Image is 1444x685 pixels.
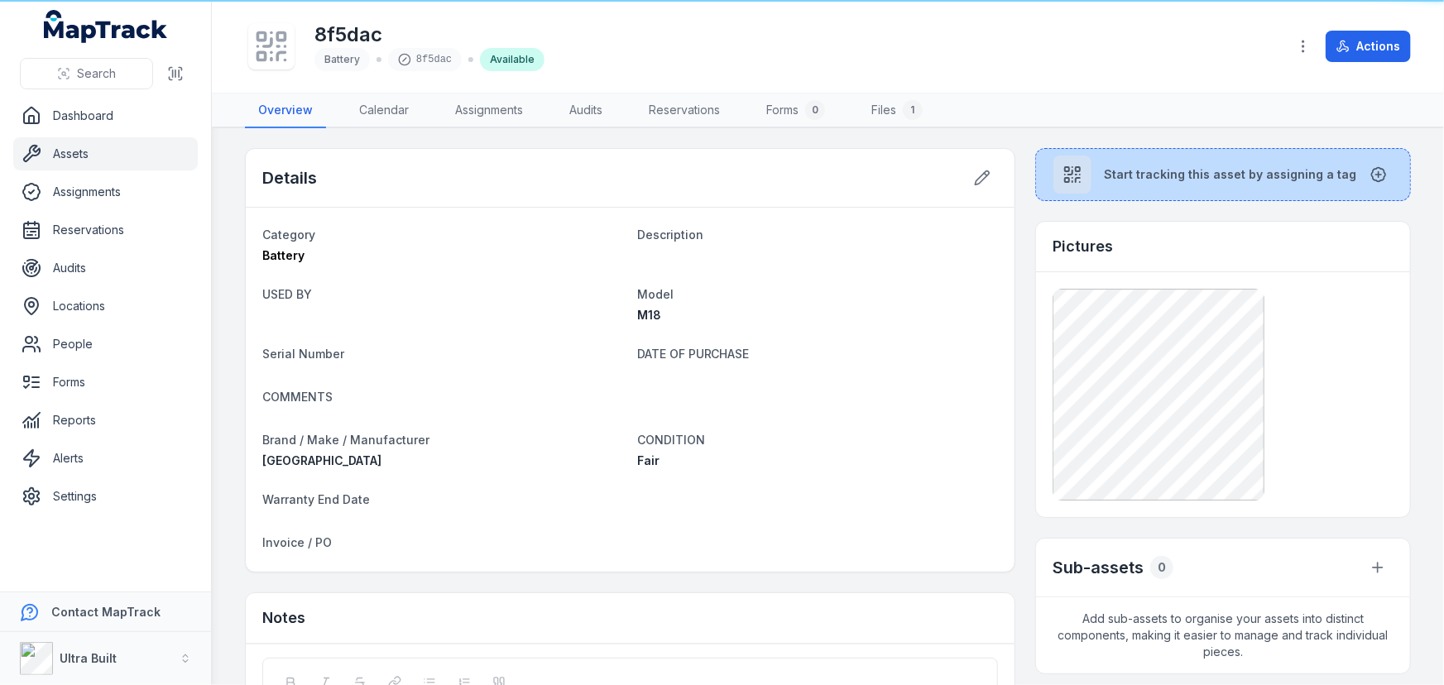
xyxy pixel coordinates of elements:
span: Start tracking this asset by assigning a tag [1105,166,1357,183]
span: [GEOGRAPHIC_DATA] [262,453,381,467]
a: Locations [13,290,198,323]
a: Forms [13,366,198,399]
button: Start tracking this asset by assigning a tag [1035,148,1411,201]
span: M18 [637,308,661,322]
h3: Notes [262,606,305,630]
strong: Ultra Built [60,651,117,665]
span: Serial Number [262,347,344,361]
a: Files1 [858,93,936,128]
a: Settings [13,480,198,513]
a: Reservations [636,93,733,128]
h2: Sub-assets [1053,556,1144,579]
span: CONDITION [637,433,705,447]
a: Calendar [346,93,422,128]
div: Available [480,48,544,71]
a: Reports [13,404,198,437]
span: Battery [262,248,305,262]
h2: Details [262,166,317,189]
div: 8f5dac [388,48,462,71]
a: People [13,328,198,361]
span: Search [77,65,116,82]
button: Actions [1326,31,1411,62]
span: Fair [637,453,660,467]
h3: Pictures [1053,235,1113,258]
span: Battery [324,53,360,65]
a: Alerts [13,442,198,475]
h1: 8f5dac [314,22,544,48]
a: Assignments [442,93,536,128]
span: USED BY [262,287,312,301]
a: Audits [556,93,616,128]
span: DATE OF PURCHASE [637,347,750,361]
a: Audits [13,251,198,285]
span: Category [262,228,315,242]
a: Forms0 [753,93,838,128]
a: Assets [13,137,198,170]
span: Model [637,287,674,301]
span: Description [637,228,703,242]
a: MapTrack [44,10,168,43]
span: COMMENTS [262,390,333,404]
span: Warranty End Date [262,492,370,506]
div: 1 [903,100,923,120]
span: Add sub-assets to organise your assets into distinct components, making it easier to manage and t... [1036,597,1410,673]
a: Dashboard [13,99,198,132]
div: 0 [1150,556,1173,579]
div: 0 [805,100,825,120]
strong: Contact MapTrack [51,605,161,619]
span: Brand / Make / Manufacturer [262,433,429,447]
a: Overview [245,93,326,128]
button: Search [20,58,153,89]
a: Assignments [13,175,198,208]
span: Invoice / PO [262,535,332,549]
a: Reservations [13,213,198,247]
